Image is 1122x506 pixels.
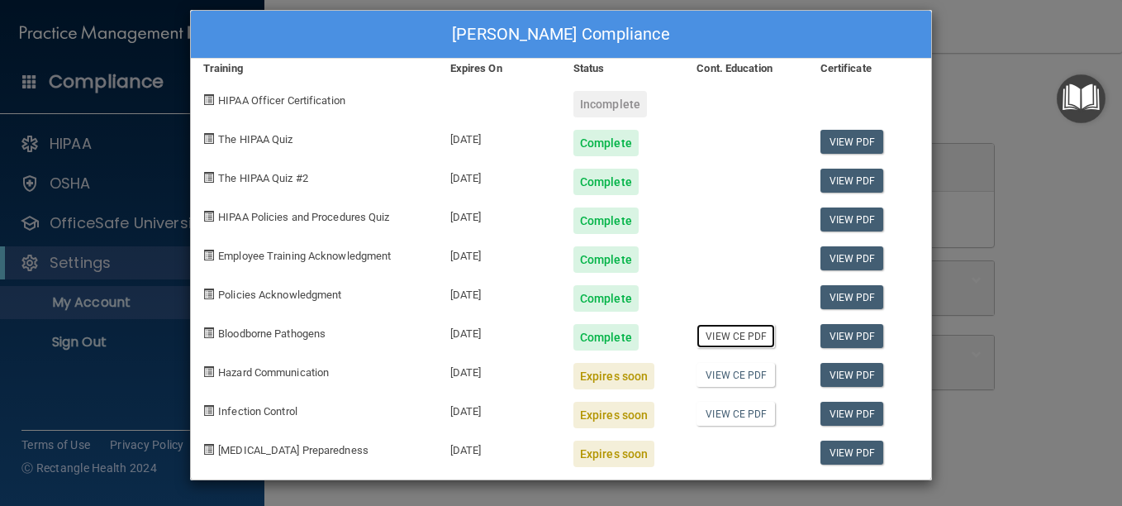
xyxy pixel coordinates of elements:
[820,441,884,465] a: View PDF
[696,402,775,426] a: View CE PDF
[820,402,884,426] a: View PDF
[438,117,561,156] div: [DATE]
[218,327,326,340] span: Bloodborne Pathogens
[218,405,297,418] span: Infection Control
[218,289,341,301] span: Policies Acknowledgment
[573,285,639,312] div: Complete
[696,324,775,348] a: View CE PDF
[438,428,561,467] div: [DATE]
[573,91,647,117] div: Incomplete
[438,195,561,234] div: [DATE]
[218,366,329,379] span: Hazard Communication
[218,250,391,262] span: Employee Training Acknowledgment
[438,273,561,312] div: [DATE]
[218,94,345,107] span: HIPAA Officer Certification
[820,169,884,193] a: View PDF
[573,208,639,234] div: Complete
[573,246,639,273] div: Complete
[561,59,684,79] div: Status
[218,133,292,146] span: The HIPAA Quiz
[820,130,884,154] a: View PDF
[573,324,639,351] div: Complete
[191,11,931,59] div: [PERSON_NAME] Compliance
[191,59,438,79] div: Training
[820,208,884,232] a: View PDF
[218,172,308,184] span: The HIPAA Quiz #2
[438,389,561,428] div: [DATE]
[573,130,639,156] div: Complete
[573,169,639,195] div: Complete
[438,312,561,351] div: [DATE]
[573,402,654,428] div: Expires soon
[1039,392,1102,455] iframe: Drift Widget Chat Controller
[573,441,654,467] div: Expires soon
[808,59,931,79] div: Certificate
[438,234,561,273] div: [DATE]
[820,363,884,387] a: View PDF
[820,285,884,309] a: View PDF
[218,211,389,223] span: HIPAA Policies and Procedures Quiz
[438,59,561,79] div: Expires On
[438,351,561,389] div: [DATE]
[820,246,884,270] a: View PDF
[573,363,654,389] div: Expires soon
[218,444,368,456] span: [MEDICAL_DATA] Preparedness
[438,156,561,195] div: [DATE]
[684,59,807,79] div: Cont. Education
[820,324,884,348] a: View PDF
[696,363,775,387] a: View CE PDF
[1057,74,1105,123] button: Open Resource Center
